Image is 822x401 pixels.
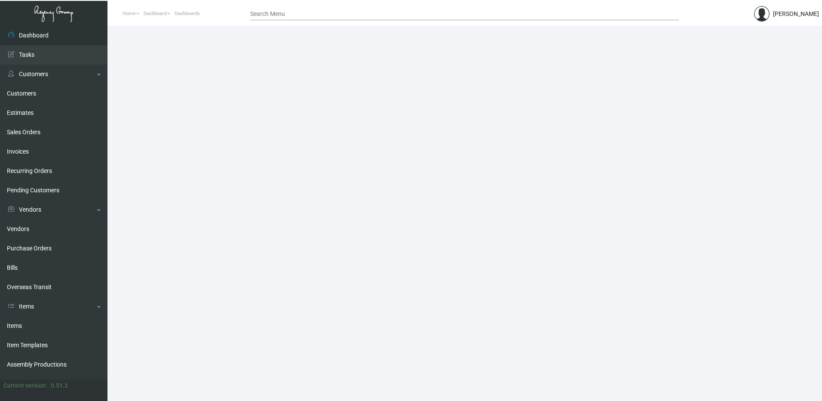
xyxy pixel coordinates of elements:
[754,6,770,22] img: admin@bootstrapmaster.com
[175,11,200,16] span: Dashboards
[144,11,166,16] span: Dashboard
[773,9,819,19] div: [PERSON_NAME]
[123,11,135,16] span: Home
[51,381,68,390] div: 0.51.2
[3,381,47,390] div: Current version:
